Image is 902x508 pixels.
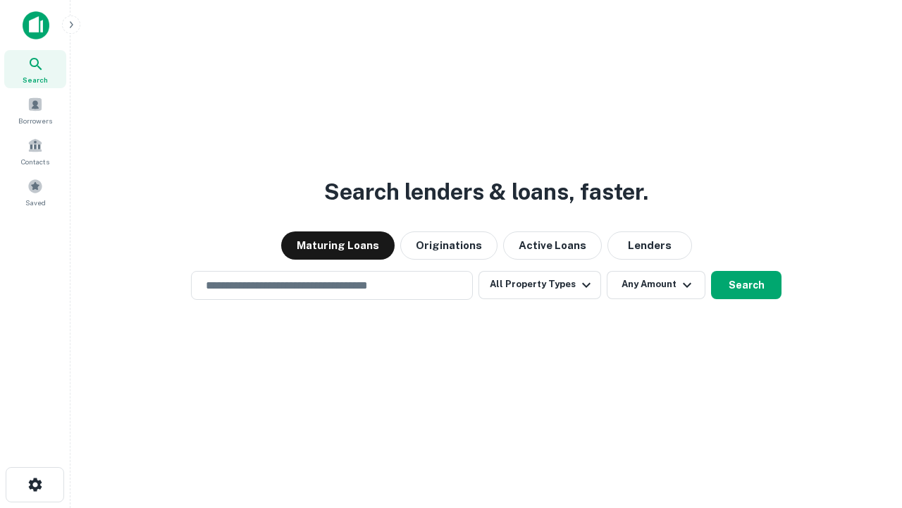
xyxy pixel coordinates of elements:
[23,74,48,85] span: Search
[281,231,395,260] button: Maturing Loans
[478,271,601,299] button: All Property Types
[711,271,781,299] button: Search
[607,231,692,260] button: Lenders
[23,11,49,40] img: capitalize-icon.png
[607,271,705,299] button: Any Amount
[832,395,902,463] iframe: Chat Widget
[4,173,66,211] a: Saved
[18,115,52,126] span: Borrowers
[4,50,66,88] a: Search
[4,132,66,170] a: Contacts
[324,175,648,209] h3: Search lenders & loans, faster.
[21,156,49,167] span: Contacts
[400,231,498,260] button: Originations
[503,231,602,260] button: Active Loans
[25,197,46,208] span: Saved
[4,91,66,129] a: Borrowers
